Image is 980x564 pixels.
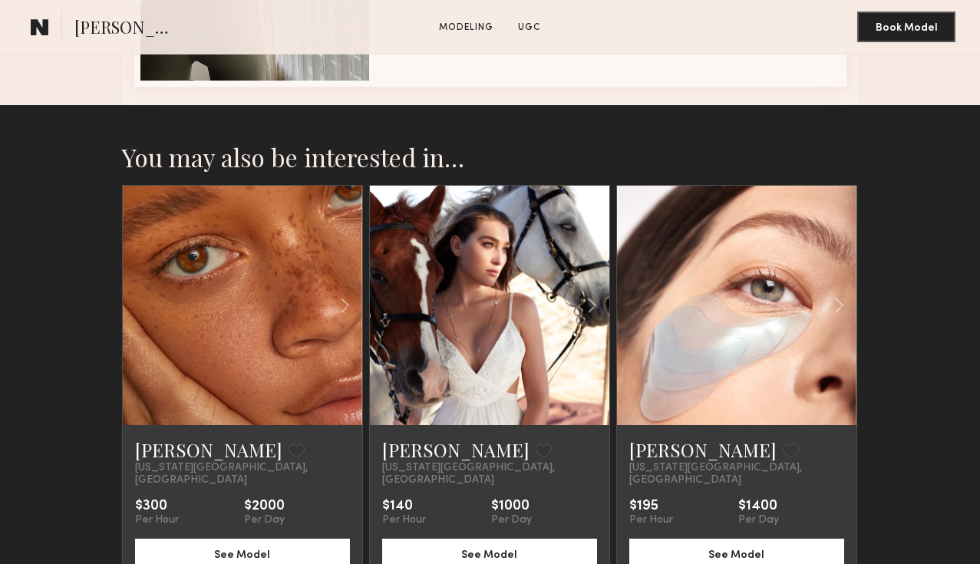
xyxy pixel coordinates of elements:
div: $300 [135,499,179,514]
a: [PERSON_NAME] [135,437,282,462]
span: [PERSON_NAME] [74,15,181,42]
h2: You may also be interested in… [122,142,859,173]
a: [PERSON_NAME] [629,437,777,462]
div: Per Day [244,514,285,526]
div: $140 [382,499,426,514]
div: $195 [629,499,673,514]
a: See Model [382,547,597,560]
span: [US_STATE][GEOGRAPHIC_DATA], [GEOGRAPHIC_DATA] [629,462,844,486]
div: $2000 [244,499,285,514]
div: Per Hour [382,514,426,526]
div: Per Day [491,514,532,526]
a: UGC [512,21,547,35]
div: Per Hour [629,514,673,526]
span: [US_STATE][GEOGRAPHIC_DATA], [GEOGRAPHIC_DATA] [135,462,350,486]
div: Per Hour [135,514,179,526]
button: Book Model [857,12,955,42]
span: [US_STATE][GEOGRAPHIC_DATA], [GEOGRAPHIC_DATA] [382,462,597,486]
div: $1000 [491,499,532,514]
a: Book Model [857,20,955,33]
a: See Model [629,547,844,560]
a: [PERSON_NAME] [382,437,530,462]
a: Modeling [433,21,500,35]
div: $1400 [738,499,779,514]
a: See Model [135,547,350,560]
div: Per Day [738,514,779,526]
